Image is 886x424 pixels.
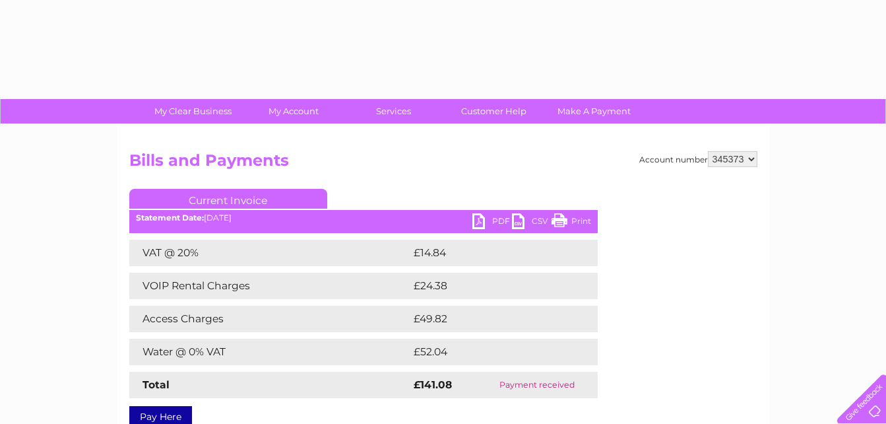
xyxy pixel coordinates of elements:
[129,273,410,299] td: VOIP Rental Charges
[410,339,571,365] td: £52.04
[129,240,410,266] td: VAT @ 20%
[410,306,571,332] td: £49.82
[639,151,757,167] div: Account number
[439,99,548,124] a: Customer Help
[136,213,204,223] b: Statement Date:
[540,99,649,124] a: Make A Payment
[142,378,170,391] strong: Total
[339,99,448,124] a: Services
[552,213,591,232] a: Print
[410,273,571,299] td: £24.38
[129,339,410,365] td: Water @ 0% VAT
[414,378,452,391] strong: £141.08
[512,213,552,232] a: CSV
[129,306,410,332] td: Access Charges
[129,213,598,223] div: [DATE]
[239,99,348,124] a: My Account
[476,372,597,398] td: Payment received
[129,189,327,209] a: Current Invoice
[129,151,757,176] h2: Bills and Payments
[472,213,512,232] a: PDF
[410,240,571,266] td: £14.84
[139,99,247,124] a: My Clear Business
